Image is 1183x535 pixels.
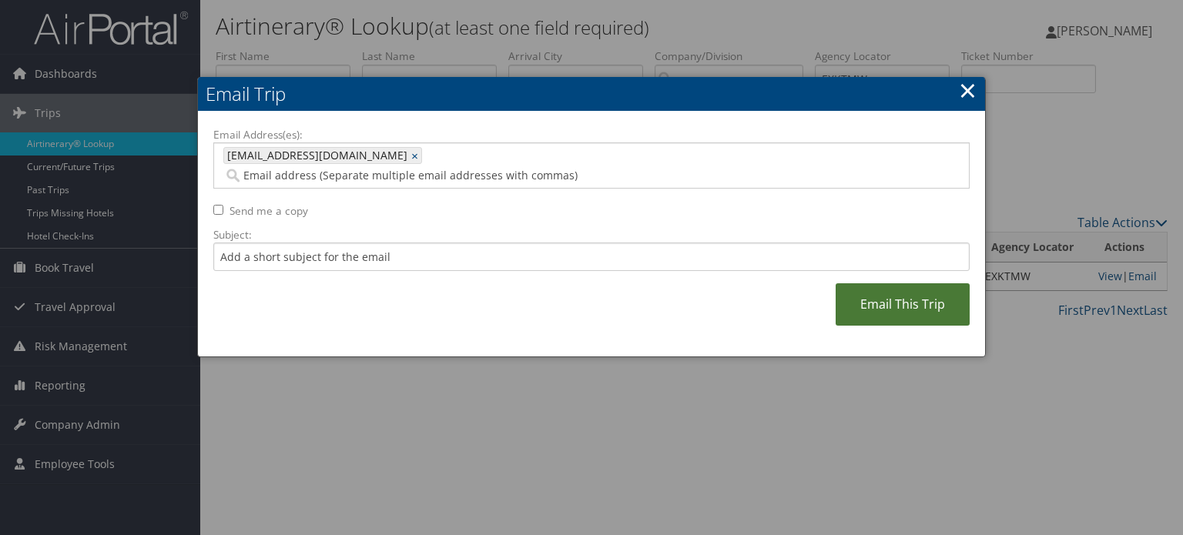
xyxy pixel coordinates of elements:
[230,203,308,219] label: Send me a copy
[198,77,985,111] h2: Email Trip
[213,127,970,142] label: Email Address(es):
[959,75,977,105] a: ×
[213,242,970,271] input: Add a short subject for the email
[411,148,421,163] a: ×
[213,227,970,242] label: Subject:
[836,283,970,326] a: Email This Trip
[223,168,767,183] input: Email address (Separate multiple email addresses with commas)
[224,148,407,163] span: [EMAIL_ADDRESS][DOMAIN_NAME]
